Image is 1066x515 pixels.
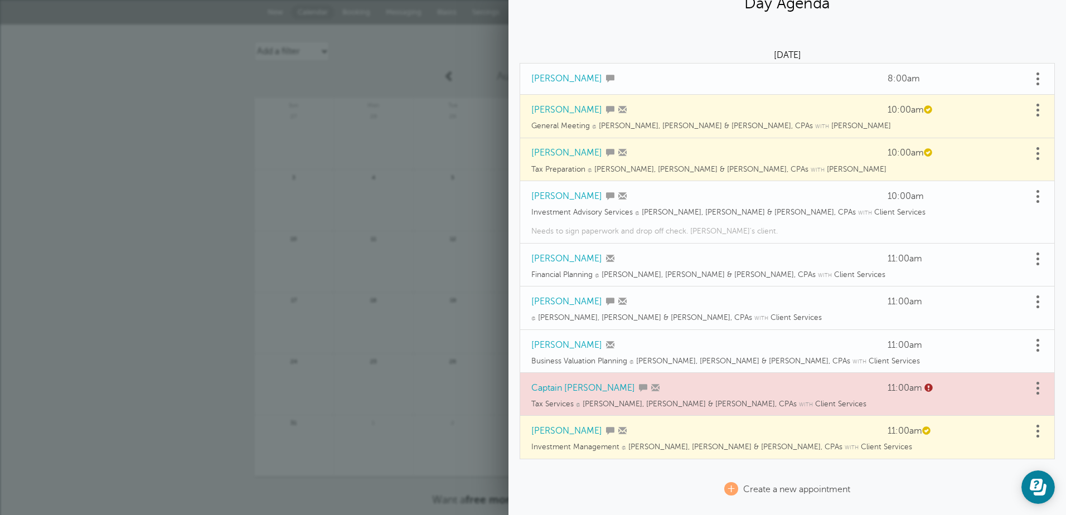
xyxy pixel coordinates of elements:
[595,273,599,278] span: @
[815,400,866,408] span: Client Services
[604,297,614,304] span: This customer will get reminders via SMS/text for this appointment. (You can hide these icons und...
[538,313,752,322] span: [PERSON_NAME], [PERSON_NAME] & [PERSON_NAME], CPAs
[531,208,633,216] span: Investment Advisory Services
[617,426,627,434] span: This customer will get reminders via email for this appointment. (You can hide these icons under ...
[617,297,627,304] span: This customer will get reminders via email for this appointment. (You can hide these icons under ...
[876,244,1032,270] td: 11:00am
[602,270,816,279] span: [PERSON_NAME], [PERSON_NAME] & [PERSON_NAME], CPAs
[448,173,458,181] span: 5
[520,36,1055,64] td: [DATE]
[369,234,379,242] span: 11
[724,482,850,495] a: + Create a new appointment
[466,494,523,506] strong: free month
[497,70,532,82] span: August
[617,192,627,199] span: This customer will get reminders via email for this appointment. (You can hide these icons under ...
[334,98,413,109] span: Mon
[604,341,614,348] span: This customer will get reminders via email for this appointment. (You can hide these icons under ...
[576,402,580,407] span: @
[724,482,738,495] span: +
[754,315,768,321] span: with
[771,313,822,322] span: Client Services
[834,270,885,279] span: Client Services
[531,315,536,321] span: @
[531,340,602,350] a: [PERSON_NAME]
[289,111,299,120] span: 27
[876,416,1032,443] td: 11:00am
[448,357,458,365] span: 26
[642,208,856,216] span: [PERSON_NAME], [PERSON_NAME] & [PERSON_NAME], CPAs
[369,295,379,304] span: 18
[852,359,866,365] span: with
[289,295,299,304] span: 17
[531,357,627,365] span: Business Valuation Planning
[369,173,379,181] span: 4
[861,443,912,451] span: Client Services
[289,357,299,365] span: 24
[799,402,813,407] span: with
[531,254,602,264] a: [PERSON_NAME]
[254,493,812,506] p: Want a ?
[531,148,602,158] a: [PERSON_NAME]
[818,273,832,278] span: with
[289,418,299,426] span: 31
[531,105,602,115] a: [PERSON_NAME]
[636,357,850,365] span: [PERSON_NAME], [PERSON_NAME] & [PERSON_NAME], CPAs
[531,226,1043,236] p: Needs to sign paperwork and drop off check. [PERSON_NAME]'s client.
[291,5,335,20] a: Calendar
[815,124,829,129] span: with
[876,138,1032,165] td: 10:00am
[622,445,626,450] span: @
[414,98,493,109] span: Tue
[617,105,627,113] span: This customer will get reminders via email for this appointment. (You can hide these icons under ...
[629,359,634,365] span: @
[531,443,619,451] span: Investment Management
[531,426,602,436] a: [PERSON_NAME]
[876,286,1032,313] td: 11:00am
[298,8,328,16] span: Calendar
[531,297,602,307] a: [PERSON_NAME]
[876,373,1032,400] td: 11:00am
[604,105,614,113] span: This customer will get reminders via SMS/text for this appointment. (You can hide these icons und...
[531,122,590,130] span: General Meeting
[592,124,597,129] span: @
[604,426,614,434] span: This customer will get reminders via SMS/text for this appointment. (You can hide these icons und...
[874,208,926,216] span: Client Services
[268,8,283,16] span: New
[437,8,457,16] span: Blasts
[635,210,639,216] span: @
[831,122,891,130] span: [PERSON_NAME]
[650,383,660,391] span: This customer will get reminders via email for this appointment. (You can hide these icons under ...
[876,64,1032,95] td: 8:00am
[876,330,1032,357] td: 11:00am
[811,167,825,173] span: with
[448,418,458,426] span: 2
[827,165,886,173] span: [PERSON_NAME]
[588,167,592,173] span: @
[858,210,872,216] span: with
[448,234,458,242] span: 12
[461,64,605,89] a: August 2025
[604,192,614,199] span: This customer will get reminders via SMS/text for this appointment. (You can hide these icons und...
[448,111,458,120] span: 29
[254,98,333,109] span: Sun
[594,165,808,173] span: [PERSON_NAME], [PERSON_NAME] & [PERSON_NAME], CPAs
[531,400,574,408] span: Tax Services
[369,111,379,120] span: 28
[637,383,647,391] span: This customer will get reminders via SMS/text for this appointment. (You can hide these icons und...
[604,74,614,81] span: This customer will get reminders via SMS/text for this appointment. (You can hide these icons und...
[369,418,379,426] span: 1
[876,95,1032,122] td: 10:00am
[583,400,797,408] span: [PERSON_NAME], [PERSON_NAME] & [PERSON_NAME], CPAs
[531,191,602,201] a: [PERSON_NAME]
[876,181,1032,208] td: 10:00am
[531,74,602,84] a: [PERSON_NAME]
[289,173,299,181] span: 3
[1021,470,1055,504] iframe: Resource center
[531,165,585,173] span: Tax Preparation
[386,8,421,16] span: Messaging
[869,357,920,365] span: Client Services
[599,122,813,130] span: [PERSON_NAME], [PERSON_NAME] & [PERSON_NAME], CPAs
[531,270,593,279] span: Financial Planning
[472,8,500,16] span: Settings
[448,295,458,304] span: 19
